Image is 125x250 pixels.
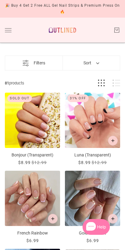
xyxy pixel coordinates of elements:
span: $12.99 [32,160,47,165]
a: Outlined [47,22,78,38]
a: Bonjour (Transparent) [5,93,60,166]
div: 31% Off [67,94,89,102]
button: Sort [77,56,105,70]
a: Cart [113,27,120,33]
button: Add to cart [48,214,58,224]
span: $6.99 [86,238,99,243]
p: French Rainbow [5,230,60,236]
div: 🎉 Buy 4 Get 2 Free ALL Gel Nail Strips & Premium Press On 🔥 [5,2,120,15]
button: Filters [16,56,51,70]
img: French Rainbow-Press on Manicure-Outlined [5,171,60,226]
p: Golden Sunset [65,230,120,236]
b: 81 [5,81,9,85]
img: Luna (Transparent)-Adult Nail Wraps-Outlined [65,93,120,148]
span: $6.99 [26,238,39,243]
button: List view [113,80,120,87]
p: Luna (Transparent) [65,152,120,158]
a: French Rainbow [5,171,60,244]
span: $8.99 [18,160,31,165]
img: Golden Sunset - Press On Nails [65,171,120,226]
img: Bonjour (Transparent) [5,93,60,148]
a: Golden Sunset [65,171,120,244]
button: Add to cart [108,214,118,224]
p: Bonjour (Transparent) [5,152,60,158]
span: $8.99 [78,160,91,165]
button: Toggle drawer [5,28,12,32]
a: Luna (Transparent) [65,93,120,166]
button: Add to cart [108,136,118,146]
span: $12.99 [92,160,107,165]
div: Sold out [7,94,32,102]
span: products [5,80,74,86]
button: Grid view [98,80,105,87]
